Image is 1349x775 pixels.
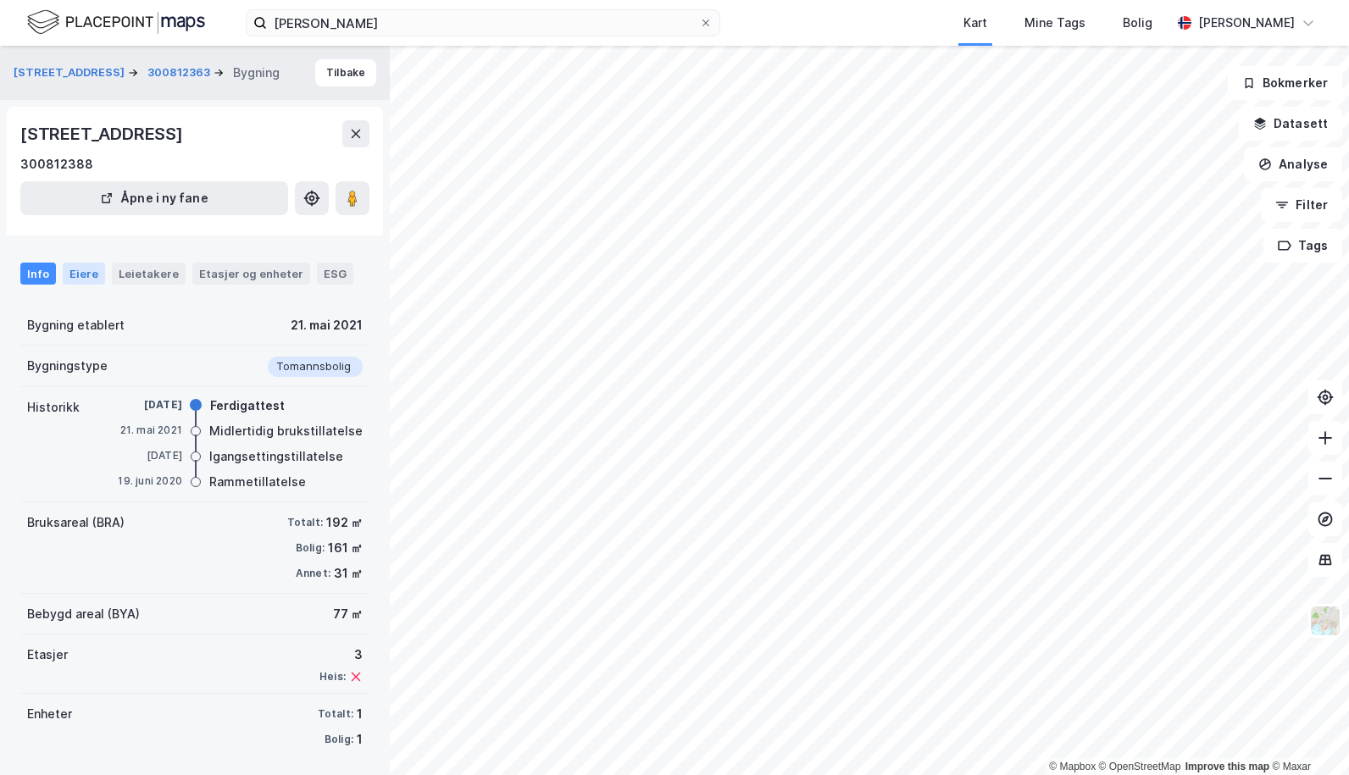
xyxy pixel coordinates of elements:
[1185,761,1269,772] a: Improve this map
[209,421,363,441] div: Midlertidig brukstillatelse
[27,356,108,376] div: Bygningstype
[20,120,186,147] div: [STREET_ADDRESS]
[1309,605,1341,637] img: Z
[267,10,699,36] input: Søk på adresse, matrikkel, gårdeiere, leietakere eller personer
[1244,147,1342,181] button: Analyse
[20,263,56,285] div: Info
[315,59,376,86] button: Tilbake
[319,645,363,665] div: 3
[114,397,182,412] div: [DATE]
[325,733,353,746] div: Bolig:
[357,704,363,724] div: 1
[291,315,363,335] div: 21. mai 2021
[1198,13,1295,33] div: [PERSON_NAME]
[20,154,93,174] div: 300812388
[114,448,182,463] div: [DATE]
[27,397,80,418] div: Historikk
[1264,694,1349,775] iframe: Chat Widget
[357,729,363,750] div: 1
[27,8,205,37] img: logo.f888ab2527a4732fd821a326f86c7f29.svg
[114,423,182,438] div: 21. mai 2021
[296,567,330,580] div: Annet:
[233,63,280,83] div: Bygning
[296,541,325,555] div: Bolig:
[27,645,68,665] div: Etasjer
[27,315,125,335] div: Bygning etablert
[319,670,346,684] div: Heis:
[27,604,140,624] div: Bebygd areal (BYA)
[1263,229,1342,263] button: Tags
[1024,13,1085,33] div: Mine Tags
[317,263,353,285] div: ESG
[210,396,285,416] div: Ferdigattest
[63,263,105,285] div: Eiere
[209,472,306,492] div: Rammetillatelse
[27,512,125,533] div: Bruksareal (BRA)
[1049,761,1096,772] a: Mapbox
[112,263,186,285] div: Leietakere
[147,64,214,81] button: 300812363
[199,266,303,281] div: Etasjer og enheter
[1123,13,1152,33] div: Bolig
[287,516,323,529] div: Totalt:
[318,707,353,721] div: Totalt:
[1239,107,1342,141] button: Datasett
[333,604,363,624] div: 77 ㎡
[14,64,128,81] button: [STREET_ADDRESS]
[114,473,182,489] div: 19. juni 2020
[1261,188,1342,222] button: Filter
[1099,761,1181,772] a: OpenStreetMap
[209,446,343,467] div: Igangsettingstillatelse
[334,563,363,584] div: 31 ㎡
[1228,66,1342,100] button: Bokmerker
[326,512,363,533] div: 192 ㎡
[27,704,72,724] div: Enheter
[963,13,987,33] div: Kart
[20,181,288,215] button: Åpne i ny fane
[328,538,363,558] div: 161 ㎡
